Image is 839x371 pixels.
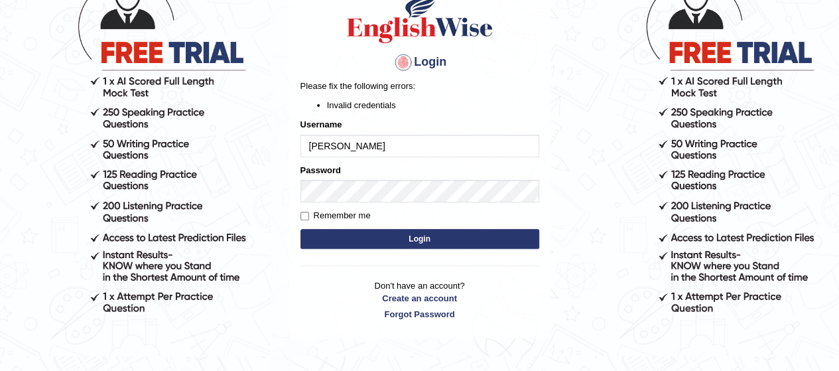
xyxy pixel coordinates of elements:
label: Username [300,118,342,131]
p: Don't have an account? [300,279,539,321]
label: Password [300,164,341,177]
li: Invalid credentials [327,99,539,111]
input: Remember me [300,212,309,220]
label: Remember me [300,209,371,222]
a: Forgot Password [300,308,539,321]
a: Create an account [300,292,539,305]
button: Login [300,229,539,249]
p: Please fix the following errors: [300,80,539,92]
h4: Login [300,52,539,73]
